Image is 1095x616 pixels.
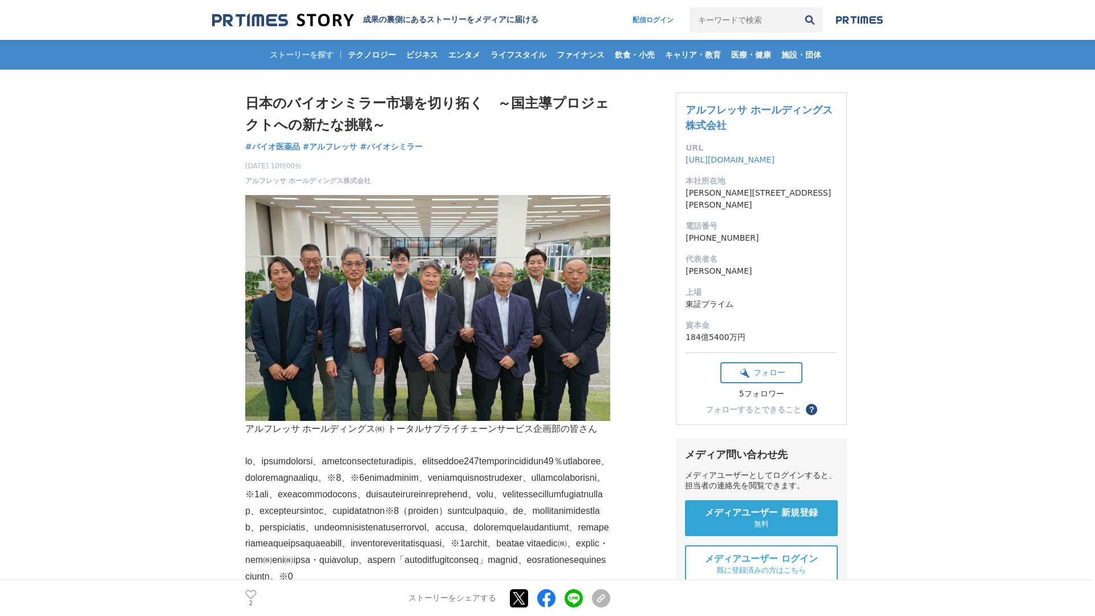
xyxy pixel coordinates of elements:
h2: 成果の裏側にあるストーリーをメディアに届ける [363,15,538,25]
a: キャリア・教育 [660,40,725,70]
a: メディアユーザー ログイン 既に登録済みの方はこちら [685,545,838,583]
a: 施設・団体 [777,40,826,70]
span: ？ [808,406,816,414]
a: #バイオシミラー [360,141,423,153]
dt: 代表者名 [686,253,837,265]
span: メディアユーザー ログイン [705,553,818,565]
dt: URL [686,142,837,154]
span: ファイナンス [552,50,609,60]
a: #バイオ医薬品 [245,141,300,153]
dd: 184億5400万円 [686,331,837,343]
a: 飲食・小売 [610,40,659,70]
a: エンタメ [444,40,485,70]
div: 5フォロワー [720,389,802,399]
span: 既に登録済みの方はこちら [717,565,806,576]
span: #バイオ医薬品 [245,141,300,152]
span: 無料 [754,519,769,529]
dd: [PERSON_NAME][STREET_ADDRESS][PERSON_NAME] [686,187,837,211]
span: #バイオシミラー [360,141,423,152]
span: エンタメ [444,50,485,60]
p: 2 [245,601,257,606]
dd: [PERSON_NAME] [686,265,837,277]
a: テクノロジー [343,40,400,70]
span: キャリア・教育 [660,50,725,60]
dd: [PHONE_NUMBER] [686,232,837,244]
a: ライフスタイル [486,40,551,70]
button: ？ [806,404,817,415]
span: テクノロジー [343,50,400,60]
span: 医療・健康 [727,50,776,60]
button: フォロー [720,362,802,383]
dt: 上場 [686,286,837,298]
a: #アルフレッサ [303,141,358,153]
a: メディアユーザー 新規登録 無料 [685,500,838,536]
a: 成果の裏側にあるストーリーをメディアに届ける 成果の裏側にあるストーリーをメディアに届ける [212,13,538,28]
a: ビジネス [401,40,443,70]
a: アルフレッサ ホールディングス株式会社 [245,176,371,186]
span: 飲食・小売 [610,50,659,60]
span: ビジネス [401,50,443,60]
a: [URL][DOMAIN_NAME] [686,155,774,164]
span: [DATE] 10時00分 [245,161,371,171]
span: ライフスタイル [486,50,551,60]
button: 検索 [797,7,822,33]
img: thumbnail_ae5a38f0-88b9-11f0-a04b-07a7861a7abe.JPG [245,195,610,421]
dt: 電話番号 [686,220,837,232]
img: prtimes [836,15,883,25]
div: メディア問い合わせ先 [685,448,838,461]
img: 成果の裏側にあるストーリーをメディアに届ける [212,13,354,28]
a: ファイナンス [552,40,609,70]
a: 配信ログイン [621,7,685,33]
dt: 資本金 [686,319,837,331]
p: ストーリーをシェアする [408,593,496,603]
dd: 東証プライム [686,298,837,310]
dt: 本社所在地 [686,175,837,187]
input: キーワードで検索 [690,7,797,33]
span: メディアユーザー 新規登録 [705,507,818,519]
p: アルフレッサ ホールディングス㈱ トータルサプライチェーンサービス企画部の皆さん [245,421,610,437]
div: メディアユーザーとしてログインすると、担当者の連絡先を閲覧できます。 [685,471,838,491]
span: 施設・団体 [777,50,826,60]
a: 医療・健康 [727,40,776,70]
span: #アルフレッサ [303,141,358,152]
h1: 日本のバイオシミラー市場を切り拓く ～国主導プロジェクトへの新たな挑戦～ [245,92,610,136]
a: アルフレッサ ホールディングス株式会社 [686,104,833,131]
div: フォローするとできること [705,406,801,414]
p: lo、ipsumdolorsi、ametconsecteturadipis。elitseddoe247temporincididun49％utlaboree、doloremagnaaliqu。※... [245,453,610,585]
